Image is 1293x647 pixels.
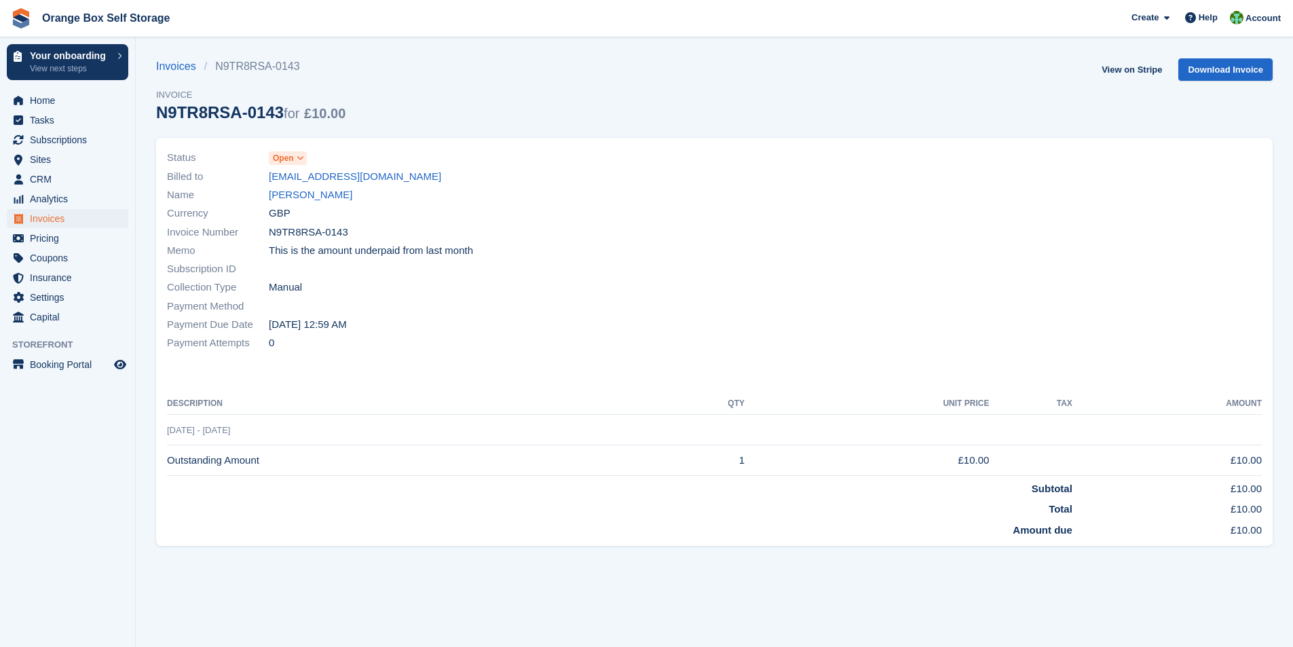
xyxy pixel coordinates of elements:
[11,8,31,29] img: stora-icon-8386f47178a22dfd0bd8f6a31ec36ba5ce8667c1dd55bd0f319d3a0aa187defe.svg
[30,170,111,189] span: CRM
[30,130,111,149] span: Subscriptions
[30,51,111,60] p: Your onboarding
[7,268,128,287] a: menu
[269,169,441,185] a: [EMAIL_ADDRESS][DOMAIN_NAME]
[656,445,745,476] td: 1
[1072,496,1262,517] td: £10.00
[167,206,269,221] span: Currency
[30,308,111,327] span: Capital
[1131,11,1159,24] span: Create
[269,317,347,333] time: 2025-08-18 23:59:59 UTC
[269,187,352,203] a: [PERSON_NAME]
[167,187,269,203] span: Name
[7,248,128,267] a: menu
[30,91,111,110] span: Home
[156,88,345,102] span: Invoice
[1032,483,1072,494] strong: Subtotal
[167,225,269,240] span: Invoice Number
[30,288,111,307] span: Settings
[7,111,128,130] a: menu
[656,393,745,415] th: QTY
[156,103,345,122] div: N9TR8RSA-0143
[167,425,230,435] span: [DATE] - [DATE]
[1072,445,1262,476] td: £10.00
[167,317,269,333] span: Payment Due Date
[269,225,348,240] span: N9TR8RSA-0143
[156,58,345,75] nav: breadcrumbs
[1245,12,1281,25] span: Account
[273,152,294,164] span: Open
[30,355,111,374] span: Booking Portal
[30,209,111,228] span: Invoices
[269,206,291,221] span: GBP
[284,106,299,121] span: for
[1178,58,1273,81] a: Download Invoice
[1230,11,1243,24] img: Binder Bhardwaj
[30,189,111,208] span: Analytics
[37,7,176,29] a: Orange Box Self Storage
[304,106,345,121] span: £10.00
[7,44,128,80] a: Your onboarding View next steps
[7,308,128,327] a: menu
[167,169,269,185] span: Billed to
[112,356,128,373] a: Preview store
[167,445,656,476] td: Outstanding Amount
[745,393,989,415] th: Unit Price
[30,268,111,287] span: Insurance
[167,150,269,166] span: Status
[269,280,302,295] span: Manual
[167,243,269,259] span: Memo
[156,58,204,75] a: Invoices
[1096,58,1167,81] a: View on Stripe
[30,248,111,267] span: Coupons
[269,243,473,259] span: This is the amount underpaid from last month
[7,130,128,149] a: menu
[167,299,269,314] span: Payment Method
[7,170,128,189] a: menu
[745,445,989,476] td: £10.00
[30,150,111,169] span: Sites
[1199,11,1218,24] span: Help
[269,335,274,351] span: 0
[269,150,307,166] a: Open
[7,150,128,169] a: menu
[30,229,111,248] span: Pricing
[167,280,269,295] span: Collection Type
[1072,393,1262,415] th: Amount
[167,335,269,351] span: Payment Attempts
[30,62,111,75] p: View next steps
[167,393,656,415] th: Description
[7,209,128,228] a: menu
[7,355,128,374] a: menu
[7,91,128,110] a: menu
[12,338,135,352] span: Storefront
[7,229,128,248] a: menu
[167,261,269,277] span: Subscription ID
[989,393,1072,415] th: Tax
[1049,503,1072,515] strong: Total
[7,189,128,208] a: menu
[1013,524,1072,536] strong: Amount due
[30,111,111,130] span: Tasks
[1072,475,1262,496] td: £10.00
[1072,517,1262,538] td: £10.00
[7,288,128,307] a: menu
